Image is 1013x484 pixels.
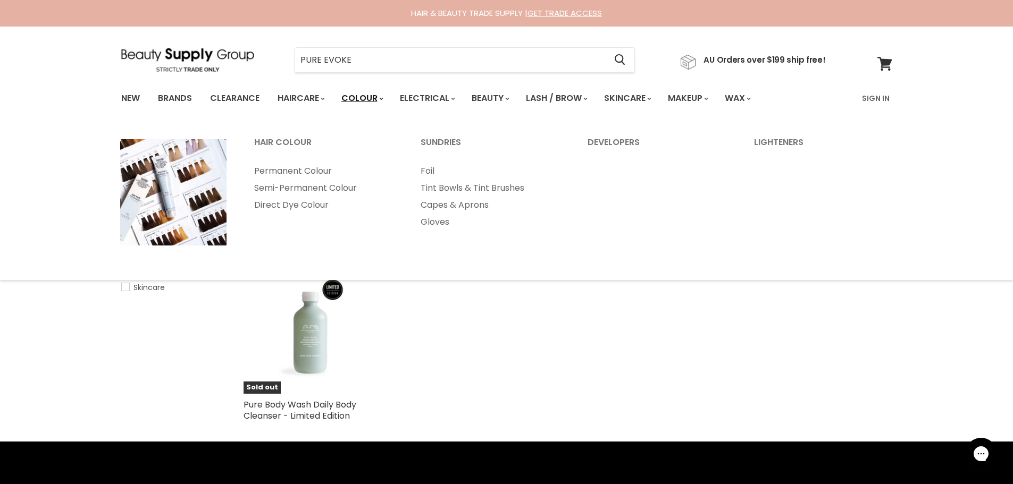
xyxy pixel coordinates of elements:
form: Product [295,47,635,73]
a: New [113,87,148,109]
a: Sign In [856,87,896,109]
a: Semi-Permanent Colour [241,180,406,197]
a: Beauty [464,87,516,109]
a: Sundries [407,134,572,160]
a: Colour [333,87,390,109]
a: Brands [150,87,200,109]
a: Gloves [407,214,572,231]
a: Clearance [202,87,267,109]
a: Permanent Colour [241,163,406,180]
a: Capes & Aprons [407,197,572,214]
a: Makeup [660,87,715,109]
a: Lash / Brow [518,87,594,109]
a: Developers [574,134,739,160]
a: Hair Colour [241,134,406,160]
ul: Main menu [241,163,406,214]
a: Haircare [270,87,331,109]
a: Lighteners [741,134,906,160]
a: Tint Bowls & Tint Brushes [407,180,572,197]
span: Sold out [244,381,281,394]
a: Foil [407,163,572,180]
input: Search [295,48,606,72]
a: Wax [717,87,757,109]
img: Pure Body Wash Daily Body Cleanser - Limited Edition [256,258,366,394]
ul: Main menu [113,83,808,114]
a: Pure Body Wash Daily Body Cleanser - Limited EditionSold out [244,258,379,394]
div: HAIR & BEAUTY TRADE SUPPLY | [108,8,906,19]
button: Search [606,48,634,72]
iframe: Gorgias live chat messenger [960,434,1002,473]
a: Electrical [392,87,462,109]
span: Skincare [133,282,165,293]
nav: Main [108,83,906,114]
a: Direct Dye Colour [241,197,406,214]
a: Pure Body Wash Daily Body Cleanser - Limited Edition [244,398,356,422]
a: Skincare [121,282,220,293]
ul: Main menu [407,163,572,231]
a: Skincare [596,87,658,109]
a: GET TRADE ACCESS [528,7,602,19]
